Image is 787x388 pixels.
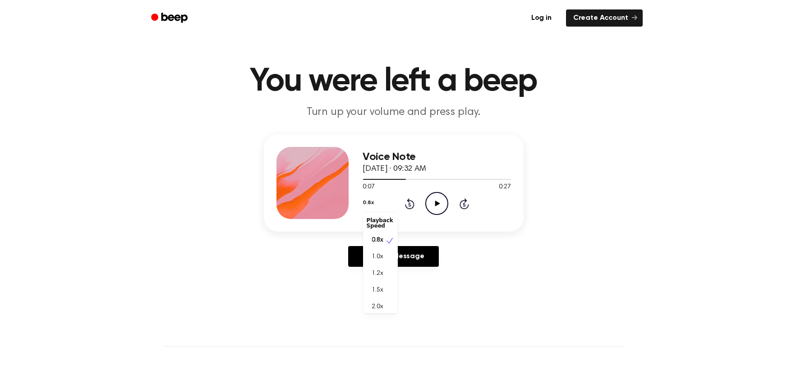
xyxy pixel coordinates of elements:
[372,269,383,278] span: 1.2x
[363,214,398,232] div: Playback Speed
[372,236,383,245] span: 0.8x
[372,286,383,295] span: 1.5x
[372,302,383,312] span: 2.0x
[363,195,374,210] button: 0.8x
[372,252,383,262] span: 1.0x
[363,212,398,313] div: 0.8x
